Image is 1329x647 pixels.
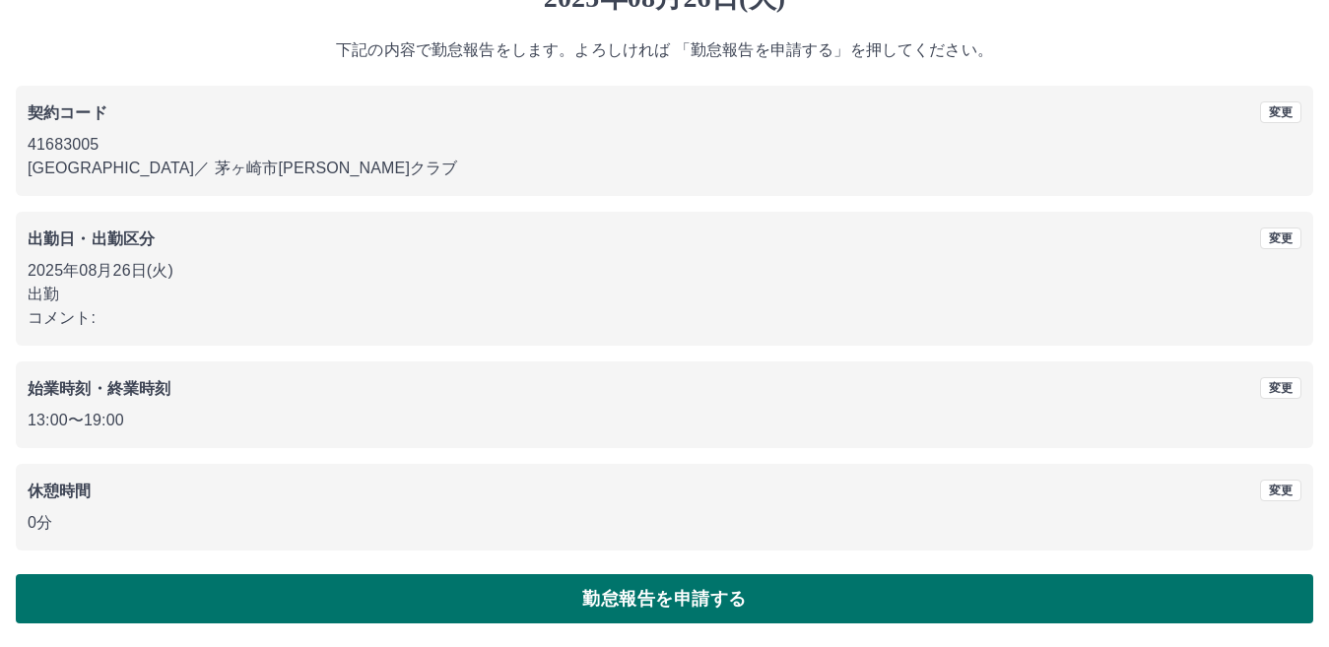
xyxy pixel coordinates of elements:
p: 2025年08月26日(火) [28,259,1301,283]
p: 13:00 〜 19:00 [28,409,1301,432]
p: コメント: [28,306,1301,330]
button: 変更 [1260,101,1301,123]
button: 変更 [1260,480,1301,501]
b: 契約コード [28,104,107,121]
p: [GEOGRAPHIC_DATA] ／ 茅ヶ崎市[PERSON_NAME]クラブ [28,157,1301,180]
b: 出勤日・出勤区分 [28,230,155,247]
button: 変更 [1260,377,1301,399]
b: 休憩時間 [28,483,92,499]
p: 出勤 [28,283,1301,306]
b: 始業時刻・終業時刻 [28,380,170,397]
button: 変更 [1260,227,1301,249]
p: 41683005 [28,133,1301,157]
p: 下記の内容で勤怠報告をします。よろしければ 「勤怠報告を申請する」を押してください。 [16,38,1313,62]
button: 勤怠報告を申請する [16,574,1313,623]
p: 0分 [28,511,1301,535]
